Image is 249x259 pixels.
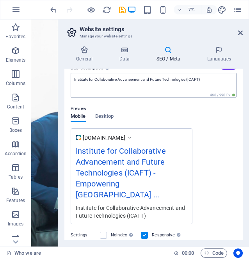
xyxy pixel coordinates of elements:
i: Undo: Edit title (Ctrl+Z) [49,5,58,14]
h6: 7% [185,5,198,14]
span: : [187,250,189,256]
span: Desktop [95,112,114,122]
label: Responsive [152,231,183,240]
h3: Manage your website settings [80,33,227,40]
h6: Session time [174,248,194,258]
p: Elements [6,57,26,63]
p: Accordion [5,151,27,157]
p: Favorites [5,34,25,40]
i: Pages (Ctrl+Alt+S) [233,5,242,14]
i: On resize automatically adjust zoom level to fit chosen device. [206,6,213,13]
span: 468 / 990 Px [208,92,237,98]
h4: SEO / Meta [144,46,195,62]
button: undo [49,5,58,14]
p: Tables [9,174,23,180]
a: Click to cancel selection. Double-click to open Pages [6,248,41,258]
button: save [117,5,127,14]
p: Content [7,104,24,110]
i: Save (Ctrl+S) [118,5,127,14]
button: Click here to leave preview mode and continue editing [86,5,96,14]
span: Mobile [71,112,86,122]
div: Institute for Collaborative Advancement and Future Technologies (ICAFT) [76,204,187,220]
h4: Languages [195,46,243,62]
button: pages [233,5,242,14]
button: reload [102,5,111,14]
div: Institute for Collaborative Advancement and Future Technologies (ICAFT) - Empowering [GEOGRAPHIC_... [76,145,187,204]
i: Reload page [102,5,111,14]
img: ICAFTFavicon-g-P1chHtQnqvSOU6ChUXhg-wnfvXcxnodQuH0d5P2ITlQ.png [76,135,81,140]
label: Settings [71,231,96,240]
p: Images [8,221,24,227]
button: Usercentrics [233,248,243,258]
span: Code [204,248,224,258]
p: Preview [71,104,86,114]
button: Code [201,248,227,258]
i: Design (Ctrl+Alt+Y) [217,5,226,14]
h4: Data [107,46,144,62]
p: Boxes [9,127,22,133]
label: Noindex [111,231,136,240]
h2: Website settings [80,26,243,33]
div: Preview [71,114,114,128]
button: design [217,5,226,14]
p: Columns [6,80,25,87]
span: 00 00 [182,248,194,258]
button: 7% [174,5,201,14]
p: Features [6,197,25,204]
span: [DOMAIN_NAME] [83,134,125,142]
h4: General [64,46,107,62]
